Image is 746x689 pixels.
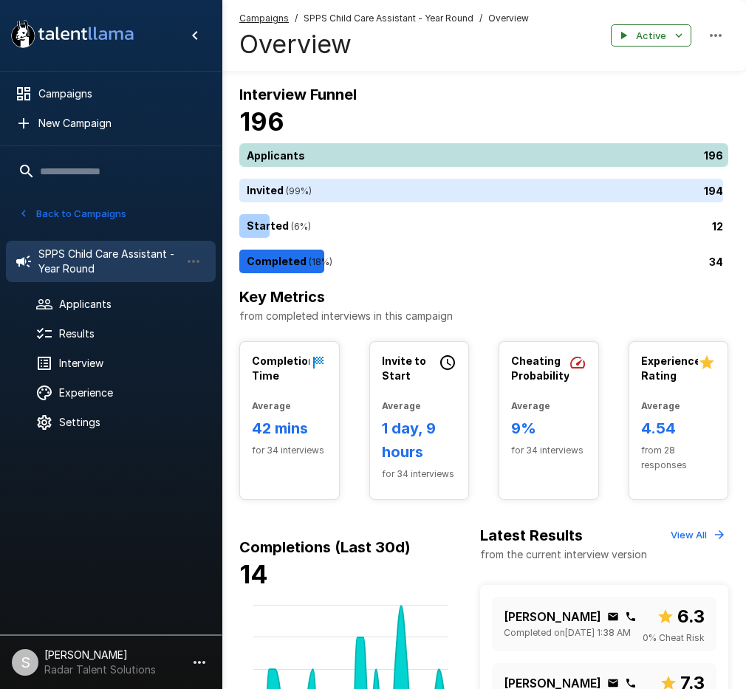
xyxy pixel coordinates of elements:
b: Average [511,400,550,411]
b: Interview Funnel [239,86,357,103]
p: 196 [704,148,723,163]
h4: Overview [239,29,529,60]
span: from 28 responses [641,443,716,473]
b: 6.3 [677,606,705,627]
b: 14 [239,559,268,589]
b: 196 [239,106,284,137]
span: Completed on [DATE] 1:38 AM [504,625,631,640]
button: View All [667,524,728,546]
b: Average [641,400,680,411]
p: from the current interview version [480,547,647,562]
span: for 34 interviews [382,467,457,481]
span: / [479,11,482,26]
div: Click to copy [625,677,637,689]
div: Click to copy [607,677,619,689]
div: Click to copy [625,611,637,623]
p: [PERSON_NAME] [504,608,601,625]
b: Cheating Probability [511,354,569,382]
span: for 34 interviews [252,443,327,458]
b: Average [382,400,421,411]
h6: 42 mins [252,417,327,440]
span: Overview [488,11,529,26]
p: 12 [712,219,723,234]
button: Active [611,24,691,47]
b: Key Metrics [239,288,325,306]
p: 194 [704,183,723,199]
span: 0 % Cheat Risk [643,631,705,645]
b: Completions (Last 30d) [239,538,411,556]
p: from completed interviews in this campaign [239,309,728,323]
h6: 9% [511,417,586,440]
b: Invite to Start [382,354,426,382]
span: / [295,11,298,26]
span: SPPS Child Care Assistant - Year Round [304,11,473,26]
span: Overall score out of 10 [657,603,705,631]
b: Latest Results [480,527,583,544]
b: Experience Rating [641,354,701,382]
div: Click to copy [607,611,619,623]
h6: 1 day, 9 hours [382,417,457,464]
u: Campaigns [239,13,289,24]
b: Completion Time [252,354,315,382]
h6: 4.54 [641,417,716,440]
b: Average [252,400,291,411]
p: 34 [709,254,723,270]
span: for 34 interviews [511,443,586,458]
